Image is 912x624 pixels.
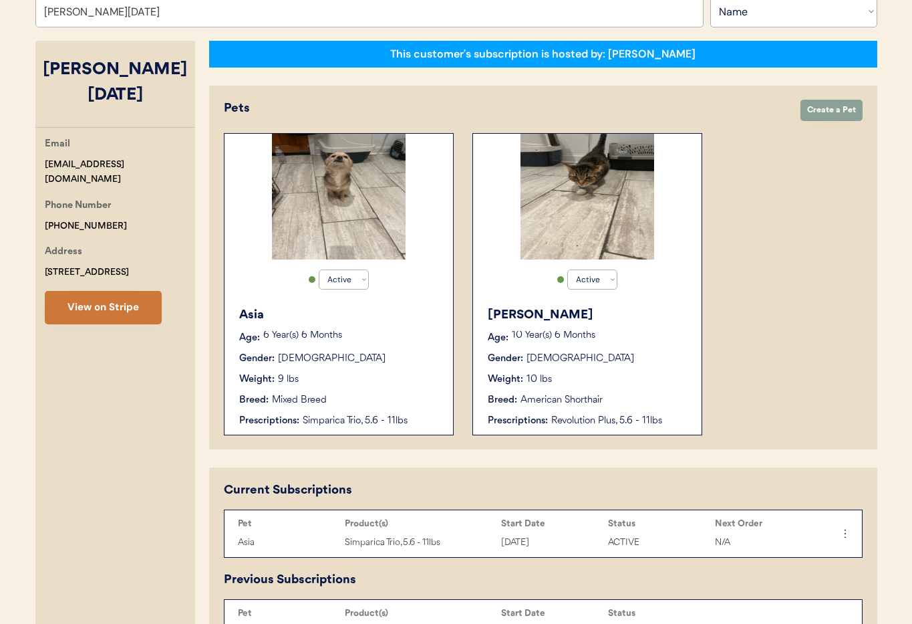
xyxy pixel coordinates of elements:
[35,58,195,108] div: [PERSON_NAME][DATE]
[239,393,269,407] div: Breed:
[390,47,696,62] div: This customer's subscription is hosted by: [PERSON_NAME]
[488,373,523,387] div: Weight:
[715,535,815,550] div: N/A
[272,134,406,259] img: image.jpg
[239,373,275,387] div: Weight:
[238,608,338,619] div: Pet
[608,518,708,529] div: Status
[239,414,299,428] div: Prescriptions:
[303,414,440,428] div: Simparica Trio, 5.6 - 11lbs
[239,331,260,345] div: Age:
[715,518,815,529] div: Next Order
[45,244,82,261] div: Address
[45,136,70,153] div: Email
[238,518,338,529] div: Pet
[520,134,654,259] img: image.jpg
[278,352,386,366] div: [DEMOGRAPHIC_DATA]
[345,518,494,529] div: Product(s)
[224,571,356,589] div: Previous Subscriptions
[551,414,688,428] div: Revolution Plus, 5.6 - 11lbs
[608,608,708,619] div: Status
[488,306,688,324] div: [PERSON_NAME]
[501,535,601,550] div: [DATE]
[345,608,494,619] div: Product(s)
[45,157,195,188] div: [EMAIL_ADDRESS][DOMAIN_NAME]
[488,352,523,366] div: Gender:
[263,331,440,340] p: 6 Year(s) 6 Months
[488,331,508,345] div: Age:
[608,535,708,550] div: ACTIVE
[526,373,552,387] div: 10 lbs
[45,219,127,234] div: [PHONE_NUMBER]
[239,352,275,366] div: Gender:
[488,393,517,407] div: Breed:
[224,482,352,500] div: Current Subscriptions
[272,393,327,407] div: Mixed Breed
[239,306,440,324] div: Asia
[45,198,112,215] div: Phone Number
[224,100,787,118] div: Pets
[45,291,162,324] button: View on Stripe
[501,518,601,529] div: Start Date
[526,352,634,366] div: [DEMOGRAPHIC_DATA]
[45,265,129,280] div: [STREET_ADDRESS]
[238,535,338,550] div: Asia
[488,414,548,428] div: Prescriptions:
[278,373,299,387] div: 9 lbs
[520,393,603,407] div: American Shorthair
[345,535,494,550] div: Simparica Trio, 5.6 - 11lbs
[512,331,688,340] p: 10 Year(s) 6 Months
[800,100,863,121] button: Create a Pet
[501,608,601,619] div: Start Date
